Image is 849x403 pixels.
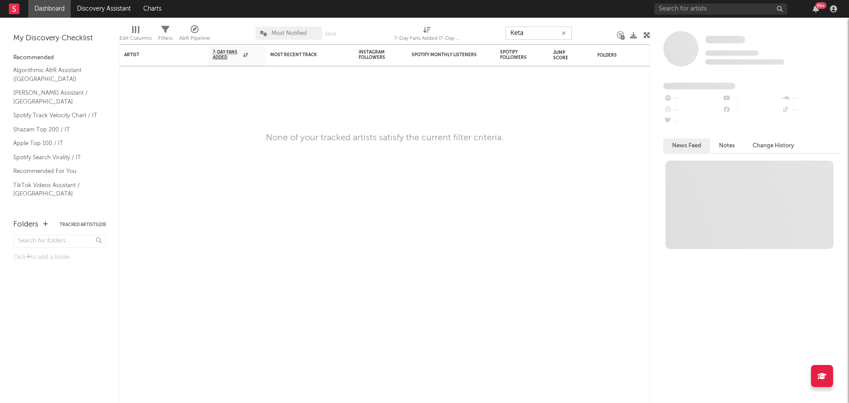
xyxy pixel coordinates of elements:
[13,219,38,230] div: Folders
[179,33,210,44] div: A&R Pipeline
[158,22,172,48] div: Filters
[13,125,97,134] a: Shazam Top 200 / IT
[272,31,307,36] span: Most Notified
[13,138,97,148] a: Apple Top 100 / IT
[13,235,106,248] input: Search for folders...
[266,133,504,143] div: None of your tracked artists satisfy the current filter criteria.
[663,138,710,153] button: News Feed
[781,104,840,116] div: --
[13,203,97,221] a: TikTok Sounds Assistant / [GEOGRAPHIC_DATA]
[325,32,337,37] button: Save
[705,35,745,44] a: Some Artist
[553,50,575,61] div: Jump Score
[705,36,745,43] span: Some Artist
[663,93,722,104] div: --
[13,252,106,263] div: Click to add a folder.
[654,4,787,15] input: Search for artists
[505,27,572,40] input: Search...
[710,138,744,153] button: Notes
[213,50,241,60] span: 7-Day Fans Added
[500,50,531,60] div: Spotify Followers
[179,22,210,48] div: A&R Pipeline
[60,223,106,227] button: Tracked Artists(20)
[705,59,784,65] span: 0 fans last week
[359,50,390,60] div: Instagram Followers
[13,53,106,63] div: Recommended
[119,22,152,48] div: Edit Columns
[663,104,722,116] div: --
[815,2,826,9] div: 99 +
[270,52,337,58] div: Most Recent Track
[781,93,840,104] div: --
[13,166,97,176] a: Recommended For You
[158,33,172,44] div: Filters
[394,33,460,44] div: 7-Day Fans Added (7-Day Fans Added)
[119,33,152,44] div: Edit Columns
[705,50,758,56] span: Tracking Since: [DATE]
[744,138,803,153] button: Change History
[597,53,664,58] div: Folders
[13,88,97,106] a: [PERSON_NAME] Assistant / [GEOGRAPHIC_DATA]
[813,5,819,12] button: 99+
[13,65,97,84] a: Algorithmic A&R Assistant ([GEOGRAPHIC_DATA])
[722,93,781,104] div: --
[663,83,735,89] span: Fans Added by Platform
[412,52,478,58] div: Spotify Monthly Listeners
[13,111,97,120] a: Spotify Track Velocity Chart / IT
[13,180,97,199] a: TikTok Videos Assistant / [GEOGRAPHIC_DATA]
[394,22,460,48] div: 7-Day Fans Added (7-Day Fans Added)
[663,116,722,127] div: --
[722,104,781,116] div: --
[13,153,97,162] a: Spotify Search Virality / IT
[13,33,106,44] div: My Discovery Checklist
[124,52,191,58] div: Artist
